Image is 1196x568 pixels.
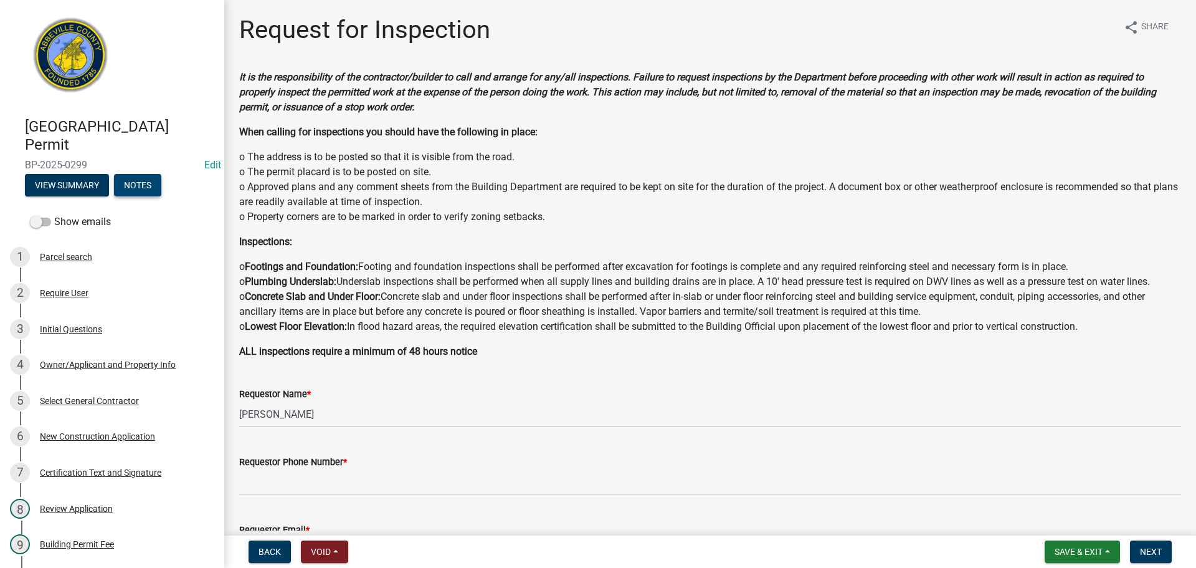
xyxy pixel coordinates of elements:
span: Void [311,547,331,557]
button: Save & Exit [1045,541,1120,563]
button: View Summary [25,174,109,196]
p: o Footing and foundation inspections shall be performed after excavation for footings is complete... [239,259,1181,334]
button: Void [301,541,348,563]
h4: [GEOGRAPHIC_DATA] Permit [25,118,214,154]
span: Back [259,547,281,557]
button: Next [1130,541,1172,563]
div: 8 [10,499,30,519]
wm-modal-confirm: Edit Application Number [204,159,221,171]
div: Parcel search [40,253,92,261]
span: Save & Exit [1055,547,1103,557]
label: Show emails [30,214,111,229]
div: Select General Contractor [40,397,139,405]
span: Next [1140,547,1162,557]
div: Owner/Applicant and Property Info [40,360,176,369]
span: Share [1141,20,1169,35]
strong: Footings and Foundation: [245,261,358,272]
p: o The address is to be posted so that it is visible from the road. o The permit placard is to be ... [239,150,1181,224]
i: share [1124,20,1139,35]
button: shareShare [1114,15,1179,39]
label: Requestor Phone Number [239,458,347,467]
strong: Plumbing Underslab: [245,276,336,287]
h1: Request for Inspection [239,15,490,45]
div: Building Permit Fee [40,540,114,549]
label: Requestor Email [239,526,310,535]
wm-modal-confirm: Summary [25,181,109,191]
div: 4 [10,355,30,375]
div: Require User [40,289,88,297]
strong: ALL inspections require a minimum of 48 hours notice [239,345,477,357]
wm-modal-confirm: Notes [114,181,161,191]
div: 5 [10,391,30,411]
a: Edit [204,159,221,171]
div: 3 [10,319,30,339]
div: 9 [10,534,30,554]
strong: Lowest Floor Elevation: [245,320,347,332]
span: BP-2025-0299 [25,159,199,171]
div: Certification Text and Signature [40,468,161,477]
div: 2 [10,283,30,303]
div: Initial Questions [40,325,102,334]
div: 6 [10,426,30,446]
img: Abbeville County, South Carolina [25,13,116,105]
div: 1 [10,247,30,267]
div: New Construction Application [40,432,155,441]
div: 7 [10,463,30,483]
strong: It is the responsibility of the contractor/builder to call and arrange for any/all inspections. F... [239,71,1156,113]
strong: Inspections: [239,236,292,248]
div: Review Application [40,504,113,513]
button: Notes [114,174,161,196]
label: Requestor Name [239,390,311,399]
strong: When calling for inspections you should have the following in place: [239,126,538,138]
button: Back [249,541,291,563]
strong: Concrete Slab and Under Floor: [245,291,381,302]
